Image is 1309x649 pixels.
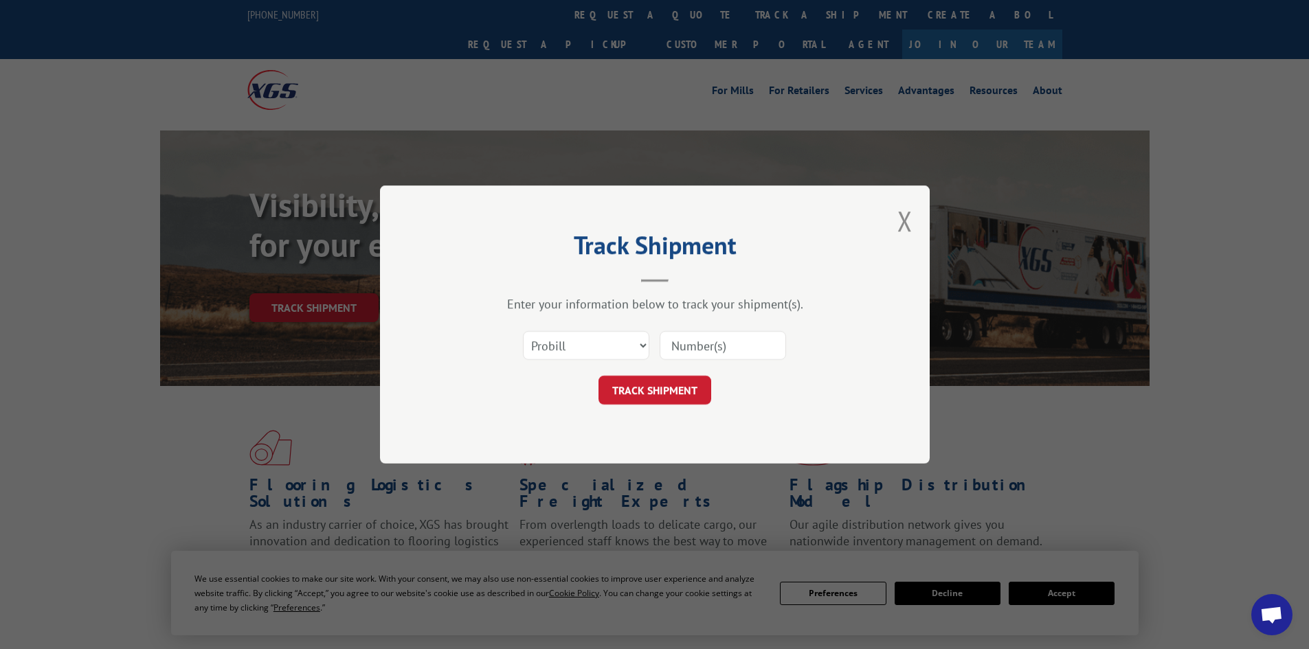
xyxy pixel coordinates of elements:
button: TRACK SHIPMENT [598,376,711,405]
input: Number(s) [660,331,786,360]
div: Enter your information below to track your shipment(s). [449,296,861,312]
h2: Track Shipment [449,236,861,262]
button: Close modal [897,203,913,239]
div: Open chat [1251,594,1293,635]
